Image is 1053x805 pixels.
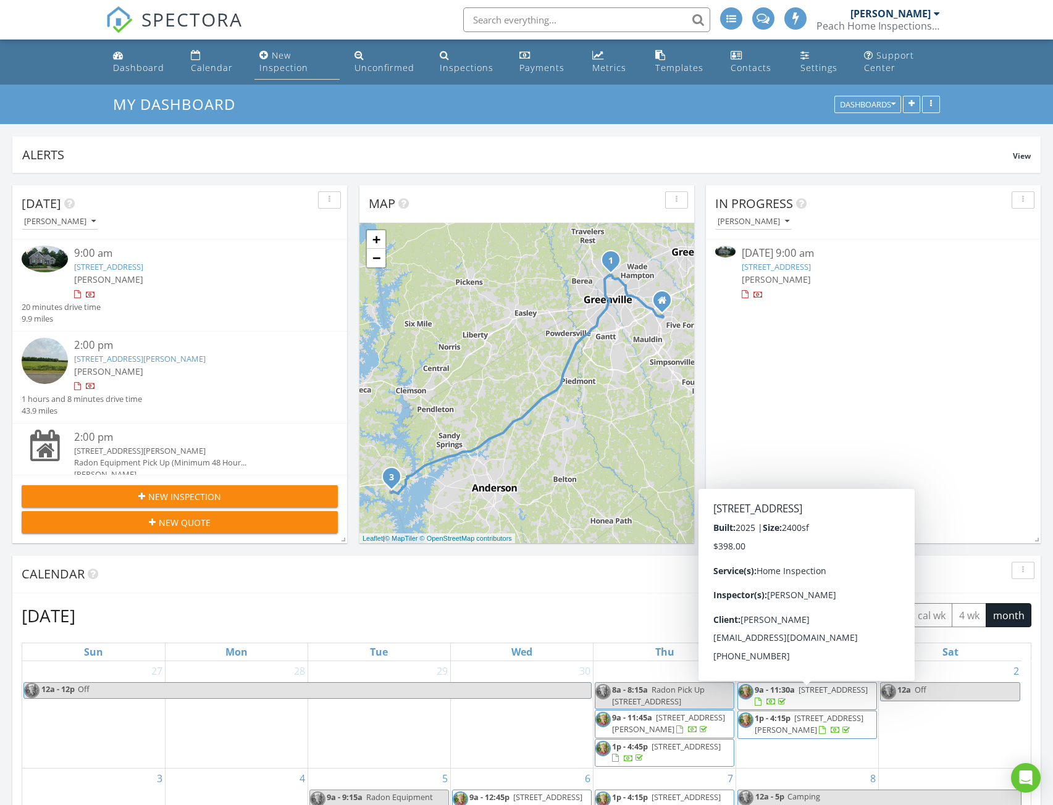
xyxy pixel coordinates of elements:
[897,684,911,695] span: 12a
[595,710,734,738] a: 9a - 11:45a [STREET_ADDRESS][PERSON_NAME]
[611,260,618,267] div: 112 Siena Dr, Greenville, SC 29609
[1011,763,1041,793] div: Open Intercom Messenger
[715,246,736,257] img: 9298033%2Fcover_photos%2FI0TesaF6u186oyo80Uav%2Fsmall.jpg
[834,96,901,114] button: Dashboards
[22,430,338,504] a: 2:00 pm [STREET_ADDRESS][PERSON_NAME] Radon Equipment Pick Up (Minimum 48 Hour... [PERSON_NAME] 0...
[22,338,338,417] a: 2:00 pm [STREET_ADDRESS][PERSON_NAME] [PERSON_NAME] 1 hours and 8 minutes drive time 43.9 miles
[22,246,338,325] a: 9:00 am [STREET_ADDRESS] [PERSON_NAME] 20 minutes drive time 9.9 miles
[74,338,311,353] div: 2:00 pm
[159,516,211,529] span: New Quote
[469,791,510,803] span: 9a - 12:45p
[799,643,816,661] a: Friday
[148,490,221,503] span: New Inspection
[595,741,611,756] img: travis.jpg
[700,603,745,627] button: [DATE]
[742,261,811,272] a: [STREET_ADDRESS]
[755,712,863,735] a: 1p - 4:15p [STREET_ADDRESS][PERSON_NAME]
[141,6,243,32] span: SPECTORA
[816,603,844,627] button: list
[24,683,40,698] img: travis.jpg
[191,62,233,73] div: Calendar
[22,146,1013,163] div: Alerts
[41,683,75,698] span: 12a - 12p
[742,273,811,285] span: [PERSON_NAME]
[719,661,736,681] a: Go to July 31, 2025
[795,44,849,80] a: Settings
[106,6,133,33] img: The Best Home Inspection Software - Spectora
[154,769,165,788] a: Go to August 3, 2025
[292,661,308,681] a: Go to July 28, 2025
[582,769,593,788] a: Go to August 6, 2025
[986,603,1031,627] button: month
[879,661,1022,769] td: Go to August 2, 2025
[864,49,914,73] div: Support Center
[22,338,68,384] img: streetview
[367,230,385,249] a: Zoom in
[74,469,311,480] div: [PERSON_NAME]
[22,313,101,325] div: 9.9 miles
[612,791,648,803] span: 1p - 4:15p
[868,661,878,681] a: Go to August 1, 2025
[367,643,390,661] a: Tuesday
[389,473,394,482] i: 3
[755,712,863,735] span: [STREET_ADDRESS][PERSON_NAME]
[327,791,363,803] span: 9a - 9:15a
[22,485,338,507] button: New Inspection
[859,44,945,80] a: Support Center
[612,712,725,735] a: 9a - 11:45a [STREET_ADDRESS][PERSON_NAME]
[440,769,450,788] a: Go to August 5, 2025
[595,739,734,767] a: 1p - 4:45p [STREET_ADDRESS]
[254,44,340,80] a: New Inspection
[755,684,795,695] span: 9a - 11:30a
[952,603,986,627] button: 4 wk
[514,44,577,80] a: Payments
[463,7,710,32] input: Search everything...
[165,661,308,769] td: Go to July 28, 2025
[74,457,311,469] div: Radon Equipment Pick Up (Minimum 48 Hour...
[259,49,308,73] div: New Inspection
[755,684,868,707] a: 9a - 11:30a [STREET_ADDRESS]
[577,661,593,681] a: Go to July 30, 2025
[911,603,953,627] button: cal wk
[662,300,669,307] div: 734 Walden Creek Way, Greenville South Carolina 29615
[74,353,206,364] a: [STREET_ADDRESS][PERSON_NAME]
[22,393,142,405] div: 1 hours and 8 minutes drive time
[612,684,648,695] span: 8a - 8:15a
[74,365,143,377] span: [PERSON_NAME]
[350,44,425,80] a: Unconfirmed
[595,684,611,699] img: travis.jpg
[587,44,641,80] a: Metrics
[149,661,165,681] a: Go to July 27, 2025
[592,62,626,73] div: Metrics
[868,769,878,788] a: Go to August 8, 2025
[106,17,243,43] a: SPECTORA
[844,603,875,627] button: day
[113,94,246,114] a: My Dashboard
[595,712,611,727] img: travis.jpg
[612,741,721,764] a: 1p - 4:45p [STREET_ADDRESS]
[752,603,781,628] button: Previous month
[113,62,164,73] div: Dashboard
[612,712,725,735] span: [STREET_ADDRESS][PERSON_NAME]
[850,7,931,20] div: [PERSON_NAME]
[799,684,868,695] span: [STREET_ADDRESS]
[363,535,383,542] a: Leaflet
[82,643,106,661] a: Sunday
[359,533,515,544] div: |
[650,44,716,80] a: Templates
[354,62,414,73] div: Unconfirmed
[22,301,101,313] div: 20 minutes drive time
[519,62,564,73] div: Payments
[715,246,1031,301] a: [DATE] 9:00 am [STREET_ADDRESS] [PERSON_NAME]
[715,214,792,230] button: [PERSON_NAME]
[513,791,582,803] span: [STREET_ADDRESS]
[653,643,677,661] a: Thursday
[612,684,705,707] span: Radon Pick Up [STREET_ADDRESS]
[736,661,879,769] td: Go to August 1, 2025
[74,261,143,272] a: [STREET_ADDRESS]
[22,214,98,230] button: [PERSON_NAME]
[297,769,308,788] a: Go to August 4, 2025
[781,603,810,628] button: Next month
[612,741,648,752] span: 1p - 4:45p
[223,643,250,661] a: Monday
